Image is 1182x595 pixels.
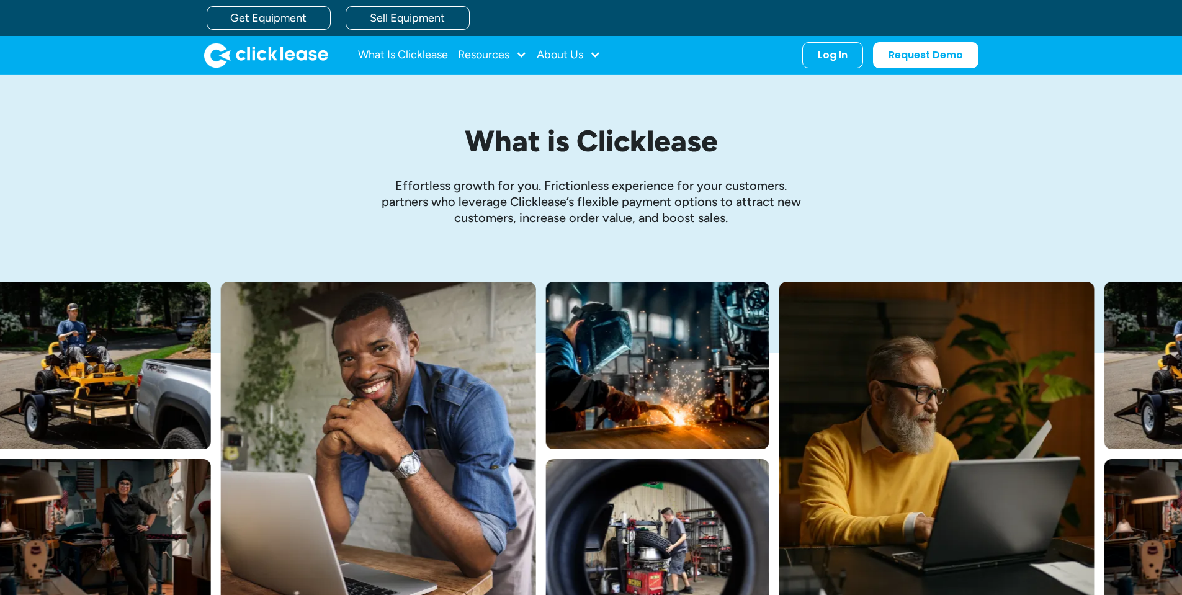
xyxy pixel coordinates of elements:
p: Effortless growth ﻿for you. Frictionless experience for your customers. partners who leverage Cli... [374,177,808,226]
a: Sell Equipment [346,6,470,30]
a: Request Demo [873,42,978,68]
h1: What is Clicklease [300,125,883,158]
div: About Us [537,43,601,68]
div: Log In [818,49,848,61]
a: What Is Clicklease [358,43,448,68]
img: A welder in a large mask working on a large pipe [546,282,769,449]
img: Clicklease logo [204,43,328,68]
a: Get Equipment [207,6,331,30]
div: Resources [458,43,527,68]
a: home [204,43,328,68]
